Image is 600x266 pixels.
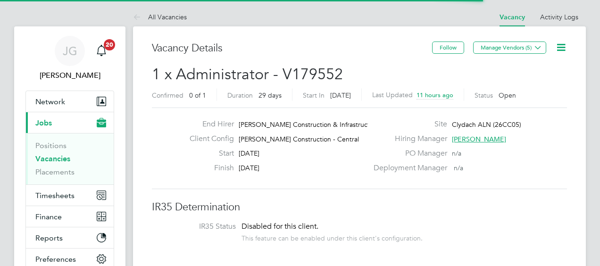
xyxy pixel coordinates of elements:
[104,39,115,50] span: 20
[368,119,447,129] label: Site
[368,134,447,144] label: Hiring Manager
[330,91,351,100] span: [DATE]
[227,91,253,100] label: Duration
[452,149,461,158] span: n/a
[26,112,114,133] button: Jobs
[152,91,183,100] label: Confirmed
[242,222,318,231] span: Disabled for this client.
[26,133,114,184] div: Jobs
[35,167,75,176] a: Placements
[152,65,343,83] span: 1 x Administrator - V179552
[35,212,62,221] span: Finance
[452,135,506,143] span: [PERSON_NAME]
[26,206,114,227] button: Finance
[417,91,453,99] span: 11 hours ago
[35,141,67,150] a: Positions
[239,120,376,129] span: [PERSON_NAME] Construction & Infrastruct…
[133,13,187,21] a: All Vacancies
[25,36,114,81] a: JG[PERSON_NAME]
[92,36,111,66] a: 20
[189,91,206,100] span: 0 of 1
[26,91,114,112] button: Network
[35,118,52,127] span: Jobs
[239,164,259,172] span: [DATE]
[25,70,114,81] span: Joe Gladstone
[35,154,70,163] a: Vacancies
[35,255,76,264] span: Preferences
[35,97,65,106] span: Network
[35,233,63,242] span: Reports
[432,42,464,54] button: Follow
[239,135,359,143] span: [PERSON_NAME] Construction - Central
[499,91,516,100] span: Open
[540,13,578,21] a: Activity Logs
[63,45,77,57] span: JG
[26,185,114,206] button: Timesheets
[35,191,75,200] span: Timesheets
[454,164,463,172] span: n/a
[303,91,325,100] label: Start In
[182,149,234,158] label: Start
[182,134,234,144] label: Client Config
[26,227,114,248] button: Reports
[368,163,447,173] label: Deployment Manager
[368,149,447,158] label: PO Manager
[242,232,423,242] div: This feature can be enabled under this client's configuration.
[500,13,525,21] a: Vacancy
[475,91,493,100] label: Status
[182,119,234,129] label: End Hirer
[239,149,259,158] span: [DATE]
[182,163,234,173] label: Finish
[372,91,413,99] label: Last Updated
[152,42,432,55] h3: Vacancy Details
[258,91,282,100] span: 29 days
[161,222,236,232] label: IR35 Status
[152,200,567,214] h3: IR35 Determination
[473,42,546,54] button: Manage Vendors (5)
[452,120,521,129] span: Clydach ALN (26CC05)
